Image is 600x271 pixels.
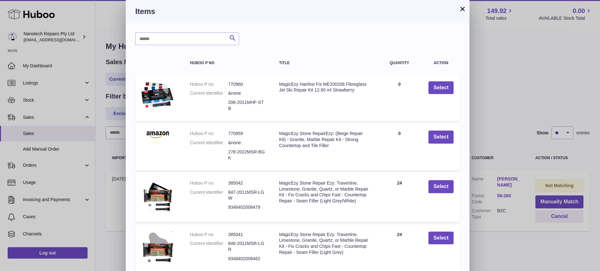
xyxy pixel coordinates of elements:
td: 24 [377,174,422,222]
td: 0 [377,75,422,121]
dt: Current Identifier [190,140,228,146]
button: Select [428,232,454,245]
dd: 278-2022MSR-BGK [228,149,266,161]
dt: Huboo P no [190,232,228,238]
dd: 847-2011MSR-LGW [228,189,266,201]
td: 0 [377,124,422,171]
div: MagicEzy Hairline Fix ME200206 Fibreglass Jet Ski Repair Kit 12.90 ml Strawberry [279,81,371,93]
dt: Current Identifier [190,189,228,201]
h3: Items [135,6,460,17]
dd: 9348402008462 [228,256,266,262]
dt: Current Identifier [190,241,228,253]
dd: 846-2011MSR-LGR [228,241,266,253]
dd: 770959 [228,131,266,137]
dd: 206-2011MHF-STB [228,99,266,112]
img: MagicEzy Stone RepairEzy: (Beige Repair Kit) - Granite, Marble Repair Kit - Strong Countertop and... [142,131,173,138]
th: Quantity [377,55,422,71]
img: MagicEzy Hairline Fix ME200206 Fibreglass Jet Ski Repair Kit 12.90 ml Strawberry [142,81,173,109]
div: MagicEzy Stone Repair Ezy: Travertine, Limestone, Granite, Quartz, or Marble Repair Kit - Fix Cra... [279,232,371,256]
dd: 9348402008479 [228,204,266,210]
th: Action [422,55,460,71]
button: Select [428,131,454,144]
dt: Huboo P no [190,131,228,137]
img: MagicEzy Stone Repair Ezy: Travertine, Limestone, Granite, Quartz, or Marble Repair Kit - Fix Cra... [142,180,173,214]
dd: 385041 [228,232,266,238]
dt: Current Identifier [190,90,228,96]
th: Title [273,55,377,71]
button: Select [428,81,454,94]
th: Huboo P no [184,55,273,71]
div: MagicEzy Stone RepairEzy: (Beige Repair Kit) - Granite, Marble Repair Kit - Strong Countertop and... [279,131,371,149]
dd: &none [228,90,266,96]
dd: 385042 [228,180,266,186]
button: × [459,5,466,13]
dt: Huboo P no [190,180,228,186]
dd: &none [228,140,266,146]
img: MagicEzy Stone Repair Ezy: Travertine, Limestone, Granite, Quartz, or Marble Repair Kit - Fix Cra... [142,232,173,265]
div: MagicEzy Stone Repair Ezy: Travertine, Limestone, Granite, Quartz, or Marble Repair Kit - Fix Cra... [279,180,371,204]
button: Select [428,180,454,193]
dt: Huboo P no [190,81,228,87]
dd: 770960 [228,81,266,87]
